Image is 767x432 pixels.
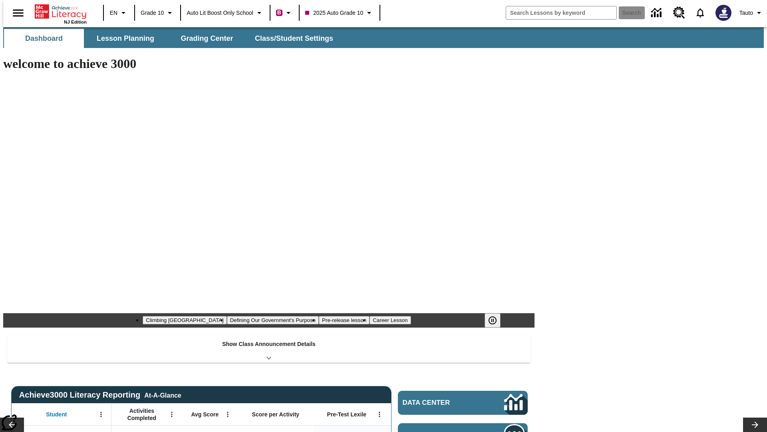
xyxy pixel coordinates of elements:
[327,411,367,418] span: Pre-Test Lexile
[319,316,370,324] button: Slide 3 Pre-release lesson
[19,390,181,400] span: Achieve3000 Literacy Reporting
[166,408,178,420] button: Open Menu
[252,411,300,418] span: Score per Activity
[736,6,767,20] button: Profile/Settings
[46,411,67,418] span: Student
[485,313,501,328] button: Pause
[222,408,234,420] button: Open Menu
[3,29,340,48] div: SubNavbar
[3,27,764,48] div: SubNavbar
[485,313,509,328] div: Pause
[167,29,247,48] button: Grading Center
[85,29,165,48] button: Lesson Planning
[227,316,319,324] button: Slide 2 Defining Our Government's Purpose
[3,56,535,71] h1: welcome to achieve 3000
[374,408,385,420] button: Open Menu
[403,399,477,407] span: Data Center
[144,390,181,399] div: At-A-Glance
[222,340,316,348] p: Show Class Announcement Details
[277,8,281,18] span: B
[711,2,736,23] button: Select a new avatar
[6,1,30,25] button: Open side menu
[668,2,690,24] a: Resource Center, Will open in new tab
[646,2,668,24] a: Data Center
[187,9,253,17] span: Auto Lit Boost only School
[115,407,168,422] span: Activities Completed
[95,408,107,420] button: Open Menu
[183,6,267,20] button: School: Auto Lit Boost only School, Select your school
[35,3,87,24] div: Home
[690,2,711,23] a: Notifications
[715,5,731,21] img: Avatar
[743,418,767,432] button: Lesson carousel, Next
[506,6,616,19] input: search field
[4,29,84,48] button: Dashboard
[141,9,164,17] span: Grade 10
[137,6,178,20] button: Grade: Grade 10, Select a grade
[106,6,132,20] button: Language: EN, Select a language
[302,6,377,20] button: Class: 2025 Auto Grade 10, Select your class
[398,391,528,415] a: Data Center
[248,29,340,48] button: Class/Student Settings
[305,9,363,17] span: 2025 Auto Grade 10
[273,6,296,20] button: Boost Class color is violet red. Change class color
[143,316,227,324] button: Slide 1 Climbing Mount Tai
[110,9,117,17] span: EN
[64,20,87,24] span: NJ Edition
[7,335,531,363] div: Show Class Announcement Details
[370,316,411,324] button: Slide 4 Career Lesson
[739,9,753,17] span: Tauto
[191,411,219,418] span: Avg Score
[35,4,87,20] a: Home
